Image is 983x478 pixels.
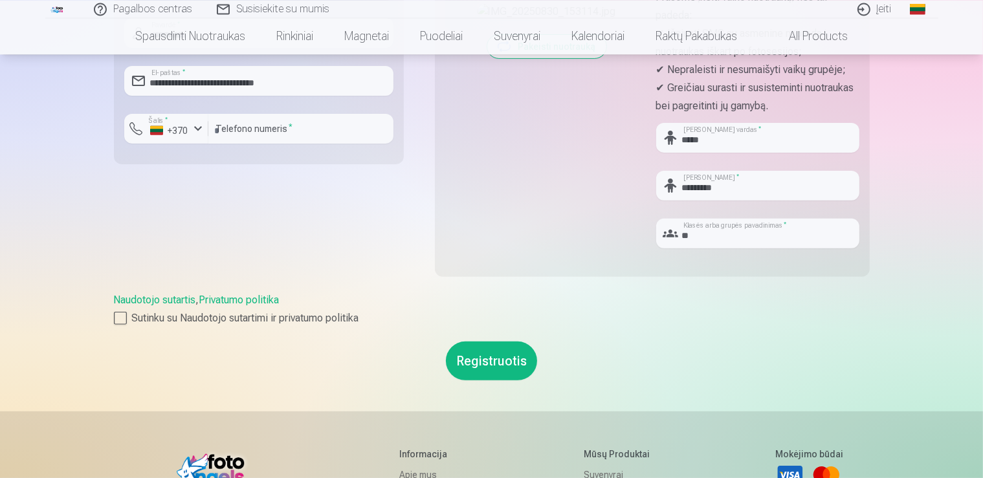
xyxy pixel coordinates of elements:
[776,448,844,461] h5: Mokėjimo būdai
[114,292,870,326] div: ,
[446,342,537,380] button: Registruotis
[478,18,556,54] a: Suvenyrai
[114,294,196,306] a: Naudotojo sutartis
[556,18,640,54] a: Kalendoriai
[404,18,478,54] a: Puodeliai
[329,18,404,54] a: Magnetai
[120,18,261,54] a: Spausdinti nuotraukas
[50,5,65,13] img: /fa2
[145,116,171,125] label: Šalis
[584,448,678,461] h5: Mūsų produktai
[640,18,753,54] a: Raktų pakabukas
[199,294,280,306] a: Privatumo politika
[150,124,189,137] div: +370
[753,18,863,54] a: All products
[399,448,485,461] h5: Informacija
[656,61,859,79] p: ✔ Nepraleisti ir nesumaišyti vaikų grupėje;
[114,310,870,326] label: Sutinku su Naudotojo sutartimi ir privatumo politika
[656,79,859,115] p: ✔ Greičiau surasti ir susisteminti nuotraukas bei pagreitinti jų gamybą.
[124,114,208,144] button: Šalis*+370
[261,18,329,54] a: Rinkiniai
